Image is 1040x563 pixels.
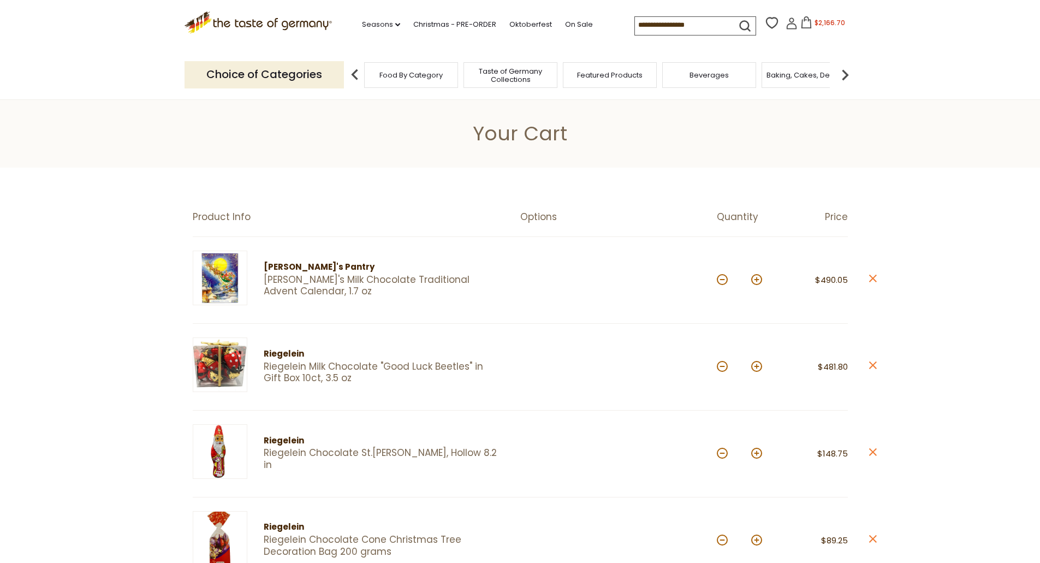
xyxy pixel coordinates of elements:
span: $481.80 [818,361,848,372]
a: Riegelein Chocolate St.[PERSON_NAME], Hollow 8.2 in [264,447,501,471]
span: $490.05 [815,274,848,286]
div: Options [520,211,717,223]
button: $2,166.70 [800,16,846,33]
div: [PERSON_NAME]'s Pantry [264,260,501,274]
img: next arrow [834,64,856,86]
img: Riegelein Chocolate St.Nicholas, Hollow 8.2 in [193,424,247,479]
div: Riegelein [264,520,501,534]
a: On Sale [565,19,593,31]
a: Baking, Cakes, Desserts [766,71,851,79]
a: Taste of Germany Collections [467,67,554,84]
img: Riegelein Milk Chocolate "Good Luck Beetles" in Gift Box 10ct, 3.5 oz [193,337,247,392]
div: Riegelein [264,434,501,448]
p: Choice of Categories [185,61,344,88]
a: Christmas - PRE-ORDER [413,19,496,31]
span: $2,166.70 [815,18,845,27]
a: Riegelein Chocolate Cone Christmas Tree Decoration Bag 200 grams [264,534,501,558]
span: $89.25 [821,535,848,546]
div: Product Info [193,211,520,223]
img: Erika's Milk Chocolate Traditional Advent Calendar, 1.7 oz [193,251,247,305]
span: $148.75 [817,448,848,459]
div: Quantity [717,211,782,223]
a: [PERSON_NAME]'s Milk Chocolate Traditional Advent Calendar, 1.7 oz [264,274,501,298]
h1: Your Cart [34,121,1006,146]
div: Price [782,211,848,223]
a: Food By Category [379,71,443,79]
img: previous arrow [344,64,366,86]
a: Seasons [362,19,400,31]
a: Beverages [690,71,729,79]
a: Oktoberfest [509,19,552,31]
a: Featured Products [577,71,643,79]
a: Riegelein Milk Chocolate "Good Luck Beetles" in Gift Box 10ct, 3.5 oz [264,361,501,384]
div: Riegelein [264,347,501,361]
